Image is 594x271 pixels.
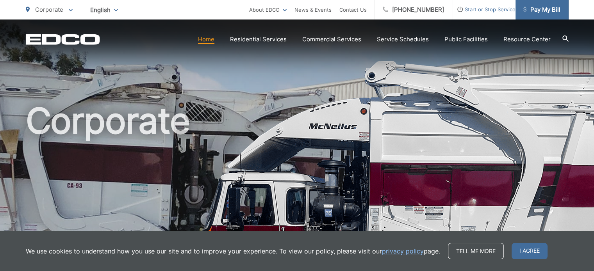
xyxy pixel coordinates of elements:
a: EDCD logo. Return to the homepage. [26,34,100,45]
span: Pay My Bill [523,5,560,14]
span: I agree [512,243,548,259]
a: Service Schedules [377,35,429,44]
a: Tell me more [448,243,504,259]
a: Contact Us [339,5,367,14]
a: Public Facilities [444,35,488,44]
a: Resource Center [503,35,551,44]
a: privacy policy [382,246,424,256]
a: About EDCO [249,5,287,14]
span: Corporate [35,6,63,13]
a: Home [198,35,214,44]
p: We use cookies to understand how you use our site and to improve your experience. To view our pol... [26,246,440,256]
a: News & Events [294,5,332,14]
a: Commercial Services [302,35,361,44]
a: Residential Services [230,35,287,44]
span: English [84,3,124,17]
